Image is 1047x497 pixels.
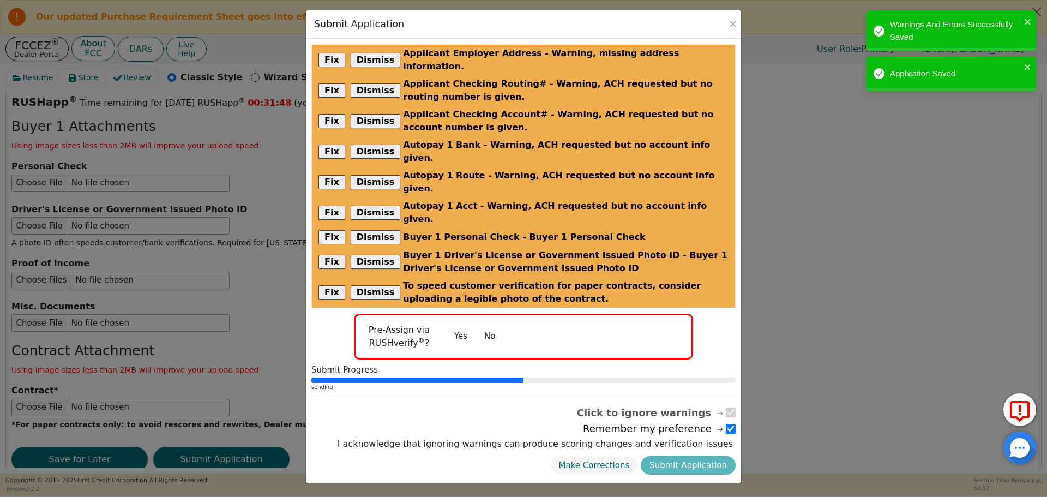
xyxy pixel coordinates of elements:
div: sending [311,383,736,391]
button: Dismiss [351,285,401,300]
label: I acknowledge that ignoring warnings can produce scoring changes and verification issues [335,438,736,451]
button: Dismiss [351,145,401,159]
span: Applicant Employer Address - Warning, missing address information. [403,47,729,73]
button: Fix [318,285,345,300]
button: Dismiss [351,53,401,67]
h3: Submit Application [314,19,404,30]
span: Buyer 1 Personal Check - Buyer 1 Personal Check [403,231,646,244]
div: Warnings And Errors Successfully Saved [890,19,1021,43]
span: Autopay 1 Acct - Warning, ACH requested but no account info given. [403,200,729,226]
span: Autopay 1 Bank - Warning, ACH requested but no account info given. [403,139,729,165]
div: Submit Progress [311,365,736,375]
button: Dismiss [351,175,401,189]
span: Applicant Checking Account# - Warning, ACH requested but no account number is given. [403,108,729,134]
button: Dismiss [351,114,401,128]
button: close [1024,15,1032,28]
button: Fix [318,255,345,269]
button: Dismiss [351,83,401,98]
button: Close [727,19,738,29]
span: Applicant Checking Routing# - Warning, ACH requested but no routing number is given. [403,77,729,104]
button: Fix [318,145,345,159]
span: Remember my preference [583,421,725,436]
button: Fix [318,53,345,67]
span: Buyer 1 Driver's License or Government Issued Photo ID - Buyer 1 Driver's License or Government I... [403,249,729,275]
button: Fix [318,206,345,220]
button: Fix [318,230,345,244]
button: Report Error to FCC [1003,393,1036,426]
button: No [476,327,504,346]
button: Dismiss [351,206,401,220]
button: Fix [318,114,345,128]
span: Autopay 1 Route - Warning, ACH requested but no account info given. [403,169,729,195]
button: Fix [318,83,345,98]
button: Yes [446,327,476,346]
button: close [1024,61,1032,73]
span: Click to ignore warnings [577,405,725,420]
button: Dismiss [351,255,401,269]
sup: ® [418,337,425,344]
span: To speed customer verification for paper contracts, consider uploading a legible photo of the con... [403,279,729,306]
button: Make Corrections [550,456,639,475]
button: Fix [318,175,345,189]
button: Dismiss [351,230,401,244]
span: Pre-Assign via RUSHverify ? [369,325,430,348]
div: Application Saved [890,68,1021,80]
